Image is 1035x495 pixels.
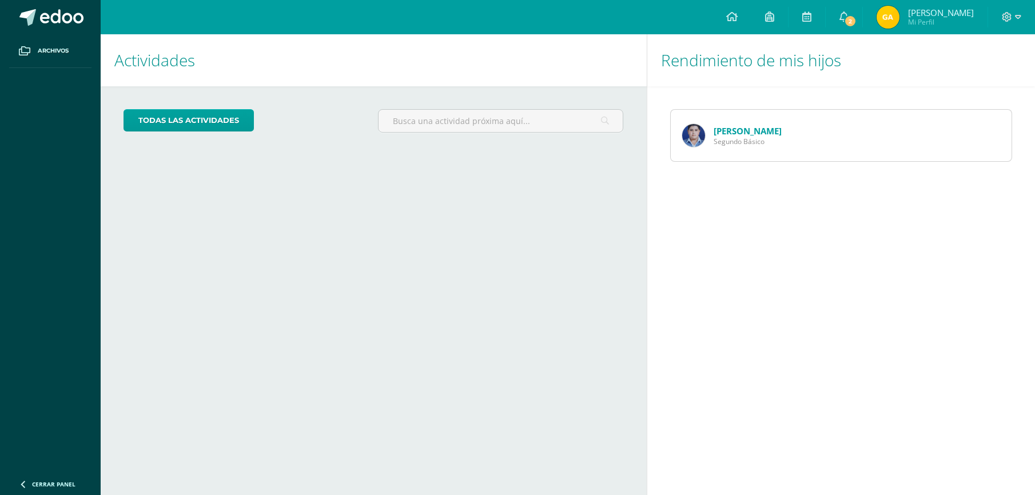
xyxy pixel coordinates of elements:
[844,15,857,27] span: 2
[714,125,782,137] a: [PERSON_NAME]
[38,46,69,55] span: Archivos
[877,6,899,29] img: d09d0ed5e95c02cfa61610fa43d45e7e.png
[908,17,974,27] span: Mi Perfil
[682,124,705,147] img: d18118e1c306524ddec4be806e5c768c.png
[661,34,1022,86] h1: Rendimiento de mis hijos
[32,480,75,488] span: Cerrar panel
[714,137,782,146] span: Segundo Básico
[9,34,91,68] a: Archivos
[114,34,633,86] h1: Actividades
[908,7,974,18] span: [PERSON_NAME]
[379,110,623,132] input: Busca una actividad próxima aquí...
[124,109,254,131] a: todas las Actividades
